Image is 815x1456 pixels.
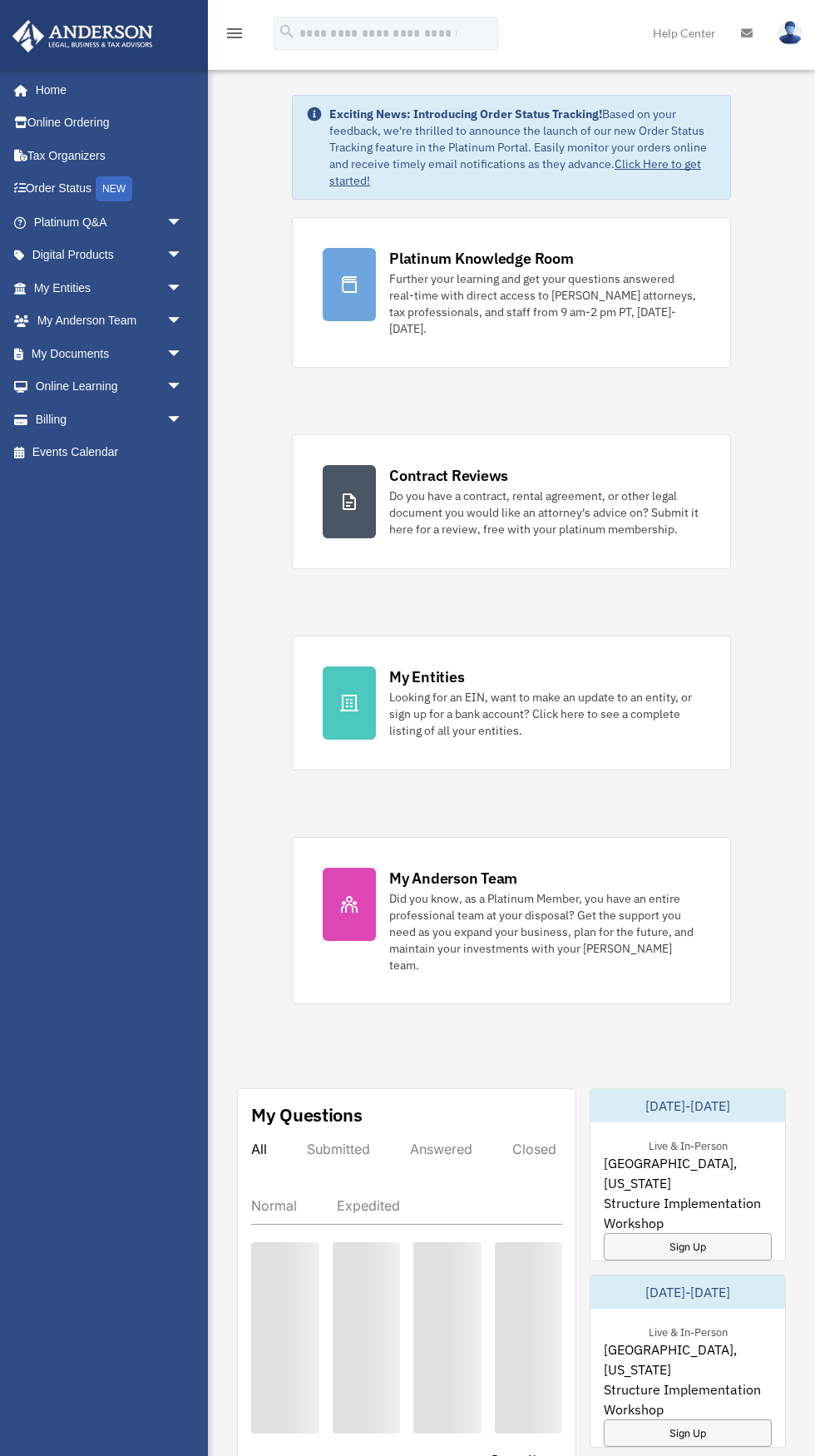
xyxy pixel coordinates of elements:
[389,465,508,486] div: Contract Reviews
[604,1340,772,1379] span: [GEOGRAPHIC_DATA], [US_STATE]
[389,890,700,973] div: Did you know, as a Platinum Member, you have an entire professional team at your disposal? Get th...
[635,1136,741,1153] div: Live & In-Person
[12,305,208,338] a: My Anderson Teamarrow_drop_down
[307,1141,370,1157] div: Submitted
[166,370,200,404] span: arrow_drop_down
[12,370,208,404] a: Online Learningarrow_drop_down
[7,20,158,52] img: Anderson Advisors Platinum Portal
[292,434,731,569] a: Contract Reviews Do you have a contract, rental agreement, or other legal document you would like...
[410,1141,472,1157] div: Answered
[590,1089,785,1122] div: [DATE]-[DATE]
[12,239,208,272] a: Digital Productsarrow_drop_down
[96,176,132,201] div: NEW
[389,666,464,687] div: My Entities
[12,337,208,370] a: My Documentsarrow_drop_down
[251,1197,297,1214] div: Normal
[166,305,200,339] span: arrow_drop_down
[292,837,731,1004] a: My Anderson Team Did you know, as a Platinum Member, you have an entire professional team at your...
[389,270,700,337] div: Further your learning and get your questions answered real-time with direct access to [PERSON_NAM...
[166,206,200,240] span: arrow_drop_down
[337,1197,400,1214] div: Expedited
[251,1141,267,1157] div: All
[12,106,208,140] a: Online Ordering
[604,1379,772,1419] span: Structure Implementation Workshop
[604,1233,772,1260] a: Sign Up
[604,1153,772,1193] span: [GEOGRAPHIC_DATA], [US_STATE]
[12,206,208,239] a: Platinum Q&Aarrow_drop_down
[12,403,208,436] a: Billingarrow_drop_down
[329,156,701,188] a: Click Here to get started!
[12,172,208,206] a: Order StatusNEW
[389,868,517,889] div: My Anderson Team
[389,488,700,537] div: Do you have a contract, rental agreement, or other legal document you would like an attorney's ad...
[590,1275,785,1309] div: [DATE]-[DATE]
[166,337,200,371] span: arrow_drop_down
[166,271,200,305] span: arrow_drop_down
[604,1193,772,1233] span: Structure Implementation Workshop
[12,271,208,305] a: My Entitiesarrow_drop_down
[166,239,200,273] span: arrow_drop_down
[292,636,731,770] a: My Entities Looking for an EIN, want to make an update to an entity, or sign up for a bank accoun...
[604,1419,772,1447] a: Sign Up
[389,689,700,739] div: Looking for an EIN, want to make an update to an entity, or sign up for a bank account? Click her...
[292,217,731,368] a: Platinum Knowledge Room Further your learning and get your questions answered real-time with dire...
[251,1102,363,1127] div: My Questions
[225,23,244,43] i: menu
[12,436,208,469] a: Events Calendar
[12,73,200,106] a: Home
[512,1141,556,1157] div: Closed
[635,1322,741,1340] div: Live & In-Person
[329,106,717,189] div: Based on your feedback, we're thrilled to announce the launch of our new Order Status Tracking fe...
[778,21,803,45] img: User Pic
[12,139,208,172] a: Tax Organizers
[166,403,200,437] span: arrow_drop_down
[278,22,296,41] i: search
[389,248,574,269] div: Platinum Knowledge Room
[225,29,244,43] a: menu
[329,106,602,121] strong: Exciting News: Introducing Order Status Tracking!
